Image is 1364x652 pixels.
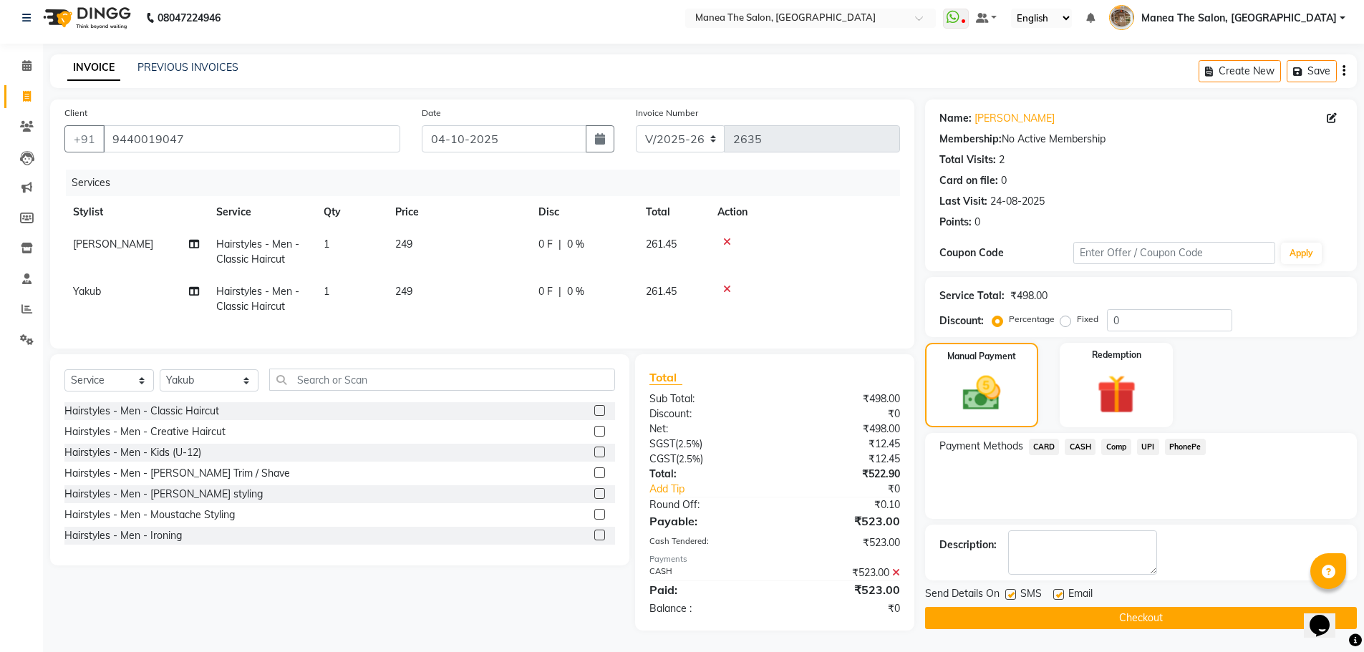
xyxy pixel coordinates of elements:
[395,285,412,298] span: 249
[939,215,972,230] div: Points:
[73,238,153,250] span: [PERSON_NAME]
[216,285,299,313] span: Hairstyles - Men - Classic Haircut
[939,152,996,167] div: Total Visits:
[775,601,911,616] div: ₹0
[775,565,911,580] div: ₹523.00
[1141,11,1337,26] span: Manea The Salon, [GEOGRAPHIC_DATA]
[567,284,584,299] span: 0 %
[639,407,775,422] div: Discount:
[925,607,1357,629] button: Checkout
[649,553,899,565] div: Payments
[73,285,101,298] span: Yakub
[974,111,1055,126] a: [PERSON_NAME]
[538,284,553,299] span: 0 F
[646,285,677,298] span: 261.45
[939,132,1002,147] div: Membership:
[939,173,998,188] div: Card on file:
[64,107,87,120] label: Client
[1029,439,1060,455] span: CARD
[1077,313,1098,326] label: Fixed
[64,196,208,228] th: Stylist
[939,245,1074,261] div: Coupon Code
[64,528,182,543] div: Hairstyles - Men - Ironing
[1085,370,1148,419] img: _gift.svg
[798,482,911,497] div: ₹0
[947,350,1016,363] label: Manual Payment
[1199,60,1281,82] button: Create New
[1020,586,1042,604] span: SMS
[775,407,911,422] div: ₹0
[639,601,775,616] div: Balance :
[387,196,530,228] th: Price
[775,512,911,530] div: ₹523.00
[1065,439,1095,455] span: CASH
[679,453,700,464] span: 2.5%
[925,586,1000,604] span: Send Details On
[639,535,775,550] div: Cash Tendered:
[939,439,1023,454] span: Payment Methods
[646,238,677,250] span: 261.45
[639,512,775,530] div: Payable:
[636,107,698,120] label: Invoice Number
[637,196,709,228] th: Total
[939,537,997,553] div: Description:
[678,438,700,449] span: 2.5%
[939,288,1005,303] div: Service Total:
[639,452,775,467] div: ( )
[66,170,911,196] div: Services
[1109,5,1134,30] img: Manea The Salon, Kanuru
[775,391,911,407] div: ₹498.00
[709,196,900,228] th: Action
[64,466,290,481] div: Hairstyles - Men - [PERSON_NAME] Trim / Shave
[639,422,775,437] div: Net:
[939,132,1343,147] div: No Active Membership
[939,313,984,329] div: Discount:
[67,55,120,81] a: INVOICE
[1001,173,1007,188] div: 0
[64,404,219,419] div: Hairstyles - Men - Classic Haircut
[775,437,911,452] div: ₹12.45
[530,196,637,228] th: Disc
[775,422,911,437] div: ₹498.00
[639,565,775,580] div: CASH
[1073,242,1275,264] input: Enter Offer / Coupon Code
[639,581,775,598] div: Paid:
[639,467,775,482] div: Total:
[775,535,911,550] div: ₹523.00
[324,238,329,250] span: 1
[64,125,105,152] button: +91
[951,371,1012,415] img: _cash.svg
[395,238,412,250] span: 249
[64,507,235,522] div: Hairstyles - Men - Moustache Styling
[269,369,615,391] input: Search or Scan
[639,391,775,407] div: Sub Total:
[1068,586,1093,604] span: Email
[64,424,226,439] div: Hairstyles - Men - Creative Haircut
[1101,439,1131,455] span: Comp
[137,61,238,74] a: PREVIOUS INVOICES
[324,285,329,298] span: 1
[639,482,797,497] a: Add Tip
[208,196,315,228] th: Service
[775,581,911,598] div: ₹523.00
[649,370,682,385] span: Total
[538,237,553,252] span: 0 F
[103,125,400,152] input: Search by Name/Mobile/Email/Code
[567,237,584,252] span: 0 %
[939,111,972,126] div: Name:
[1287,60,1337,82] button: Save
[649,452,676,465] span: CGST
[216,238,299,266] span: Hairstyles - Men - Classic Haircut
[558,284,561,299] span: |
[1092,349,1141,361] label: Redemption
[1009,313,1055,326] label: Percentage
[775,467,911,482] div: ₹522.90
[315,196,387,228] th: Qty
[639,497,775,512] div: Round Off:
[649,437,675,450] span: SGST
[775,452,911,467] div: ₹12.45
[422,107,441,120] label: Date
[1137,439,1159,455] span: UPI
[1281,243,1322,264] button: Apply
[990,194,1045,209] div: 24-08-2025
